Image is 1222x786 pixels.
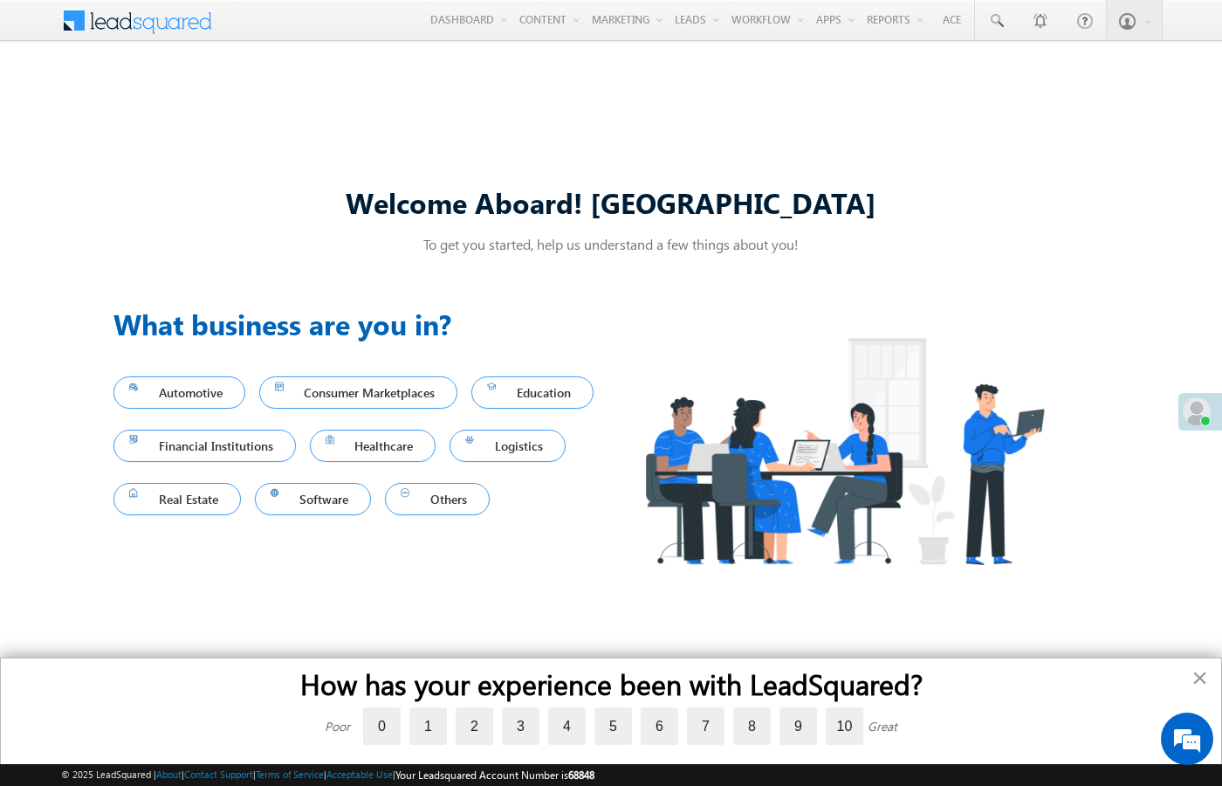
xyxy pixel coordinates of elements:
[129,381,230,404] span: Automotive
[548,707,586,745] label: 4
[487,381,578,404] span: Education
[502,707,539,745] label: 3
[409,707,447,745] label: 1
[465,434,550,458] span: Logistics
[641,707,678,745] label: 6
[779,707,817,745] label: 9
[733,707,771,745] label: 8
[113,303,611,345] h3: What business are you in?
[456,707,493,745] label: 2
[395,769,594,782] span: Your Leadsquared Account Number is
[113,235,1109,253] p: To get you started, help us understand a few things about you!
[156,769,182,780] a: About
[687,707,724,745] label: 7
[611,303,1077,599] img: Industry.png
[113,183,1109,221] div: Welcome Aboard! [GEOGRAPHIC_DATA]
[1191,664,1208,692] button: Close
[594,707,632,745] label: 5
[868,718,897,734] div: Great
[184,769,253,780] a: Contact Support
[275,381,443,404] span: Consumer Marketplaces
[129,487,225,511] span: Real Estate
[826,707,863,745] label: 10
[129,434,280,458] span: Financial Institutions
[325,718,350,734] div: Poor
[36,667,1186,700] h2: How has your experience been with LeadSquared?
[256,769,324,780] a: Terms of Service
[61,767,594,783] span: © 2025 LeadSquared | | | | |
[326,769,393,780] a: Acceptable Use
[568,769,594,782] span: 68848
[326,434,421,458] span: Healthcare
[401,487,474,511] span: Others
[363,707,401,745] label: 0
[271,487,356,511] span: Software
